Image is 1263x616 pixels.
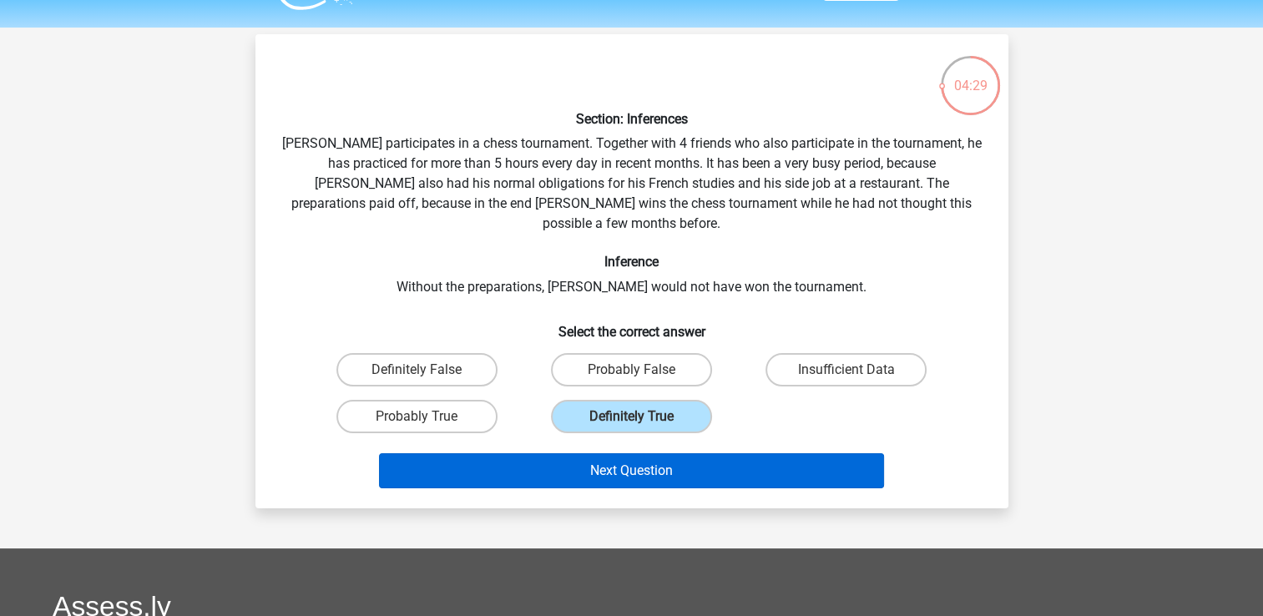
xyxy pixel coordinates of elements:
h6: Section: Inferences [282,111,982,127]
label: Probably False [551,353,712,386]
div: 04:29 [939,54,1002,96]
label: Insufficient Data [765,353,927,386]
div: [PERSON_NAME] participates in a chess tournament. Together with 4 friends who also participate in... [262,48,1002,495]
h6: Inference [282,254,982,270]
label: Definitely True [551,400,712,433]
h6: Select the correct answer [282,311,982,340]
label: Probably True [336,400,498,433]
button: Next Question [379,453,884,488]
label: Definitely False [336,353,498,386]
